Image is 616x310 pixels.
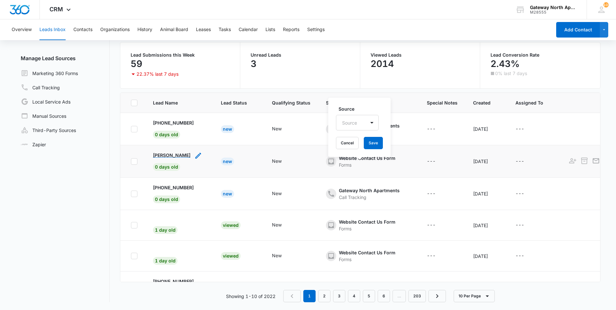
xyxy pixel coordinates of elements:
[515,221,524,229] div: ---
[515,221,536,229] div: - - Select to Edit Field
[153,119,194,126] p: [PHONE_NUMBER]
[251,59,256,69] p: 3
[491,53,590,57] p: Lead Conversion Rate
[428,290,446,302] a: Next Page
[473,190,500,197] div: [DATE]
[427,252,436,260] div: ---
[153,119,194,137] a: [PHONE_NUMBER]0 days old
[326,218,407,232] div: - - Select to Edit Field
[221,99,247,106] span: Lead Status
[339,225,395,232] div: Forms
[21,69,78,77] a: Marketing 360 Forms
[221,159,234,164] a: New
[219,19,231,40] button: Tasks
[221,252,241,260] div: Viewed
[265,19,275,40] button: Lists
[339,281,400,288] div: Gateway North Apartments
[307,19,325,40] button: Settings
[371,59,394,69] p: 2014
[515,125,536,133] div: - - Select to Edit Field
[473,158,500,165] div: [DATE]
[473,126,500,132] div: [DATE]
[153,195,180,203] span: 0 days old
[153,152,190,170] a: [PERSON_NAME]0 days old
[272,190,293,198] div: - - Select to Edit Field
[272,252,293,260] div: - - Select to Edit Field
[153,278,194,296] a: [PHONE_NUMBER]2 days old
[100,19,130,40] button: Organizations
[326,187,411,201] div: - - Select to Edit Field
[364,137,383,149] button: Save
[21,33,51,41] a: Archived
[12,19,32,40] button: Overview
[326,99,402,106] span: Source
[221,221,241,229] div: Viewed
[136,72,178,76] p: 22.37% last 7 days
[530,10,577,15] div: account id
[427,125,447,133] div: - - Select to Edit Field
[221,125,234,133] div: New
[326,122,411,136] div: - - Select to Edit Field
[318,290,330,302] a: Page 2
[454,290,495,302] button: 10 Per Page
[515,190,536,198] div: - - Select to Edit Field
[427,158,436,165] div: ---
[272,221,293,229] div: - - Select to Edit Field
[221,253,241,259] a: Viewed
[153,258,178,263] a: 1 day old
[153,99,196,106] span: Lead Name
[339,187,400,194] div: Gateway North Apartments
[283,290,446,302] nav: Pagination
[515,252,536,260] div: - - Select to Edit Field
[153,227,178,233] a: 1 day old
[49,6,63,13] span: CRM
[73,19,92,40] button: Contacts
[515,158,524,165] div: ---
[339,155,395,161] div: Website Contact Us Form
[427,125,436,133] div: ---
[473,253,500,260] div: [DATE]
[153,131,180,138] span: 0 days old
[515,158,536,165] div: - - Select to Edit Field
[221,222,241,228] a: Viewed
[153,163,180,171] span: 0 days old
[196,19,211,40] button: Leases
[515,190,524,198] div: ---
[239,19,258,40] button: Calendar
[272,99,310,106] span: Qualifying Status
[272,252,282,259] div: New
[371,53,470,57] p: Viewed Leads
[221,158,234,165] div: New
[326,281,411,294] div: - - Select to Edit Field
[336,137,359,149] button: Cancel
[153,119,205,138] div: - - Select to Edit Field
[339,249,395,256] div: Website Contact Us Form
[427,190,447,198] div: - - Select to Edit Field
[153,184,205,203] div: - - Select to Edit Field
[473,222,500,229] div: [DATE]
[153,184,194,191] p: [PHONE_NUMBER]
[153,222,189,234] div: - - Select to Edit Field
[378,290,390,302] a: Page 6
[21,141,46,148] a: Zapier
[495,71,527,76] p: 0% last 7 days
[221,191,234,196] a: New
[153,152,202,171] div: - - Select to Edit Field
[153,152,190,159] p: [PERSON_NAME]
[272,125,282,132] div: New
[427,252,447,260] div: - - Select to Edit Field
[153,278,205,297] div: - - Select to Edit Field
[16,54,110,62] h3: Manage Lead Sources
[427,221,447,229] div: - - Select to Edit Field
[221,126,234,132] a: New
[303,290,316,302] em: 1
[603,2,609,7] span: 101
[427,99,458,106] span: Special Notes
[221,190,234,198] div: New
[272,221,282,228] div: New
[333,290,345,302] a: Page 3
[515,125,524,133] div: ---
[491,59,520,69] p: 2.43%
[131,59,142,69] p: 59
[153,278,194,285] p: [PHONE_NUMBER]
